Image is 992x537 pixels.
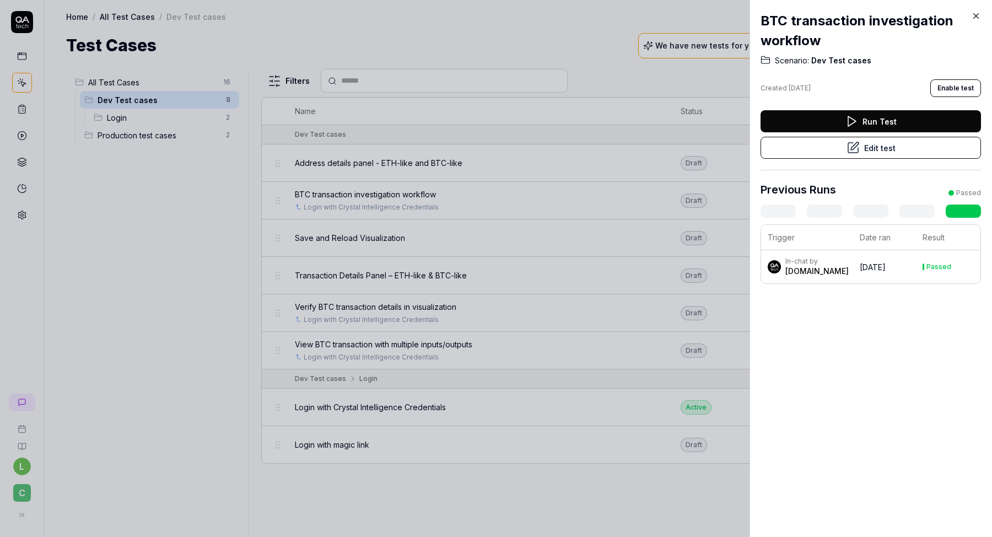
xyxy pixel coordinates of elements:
[761,83,811,93] div: Created
[761,181,836,198] h3: Previous Runs
[785,266,849,277] div: [DOMAIN_NAME]
[768,260,781,273] img: 7ccf6c19-61ad-4a6c-8811-018b02a1b829.jpg
[860,262,886,272] time: [DATE]
[926,264,951,270] div: Passed
[809,55,871,66] span: Dev Test cases
[930,79,981,97] button: Enable test
[775,55,809,66] span: Scenario:
[761,11,981,51] h2: BTC transaction investigation workflow
[761,225,853,250] th: Trigger
[956,188,981,198] div: Passed
[785,257,849,266] div: In-chat by
[761,137,981,159] button: Edit test
[853,225,916,250] th: Date ran
[916,225,980,250] th: Result
[761,110,981,132] button: Run Test
[789,84,811,92] time: [DATE]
